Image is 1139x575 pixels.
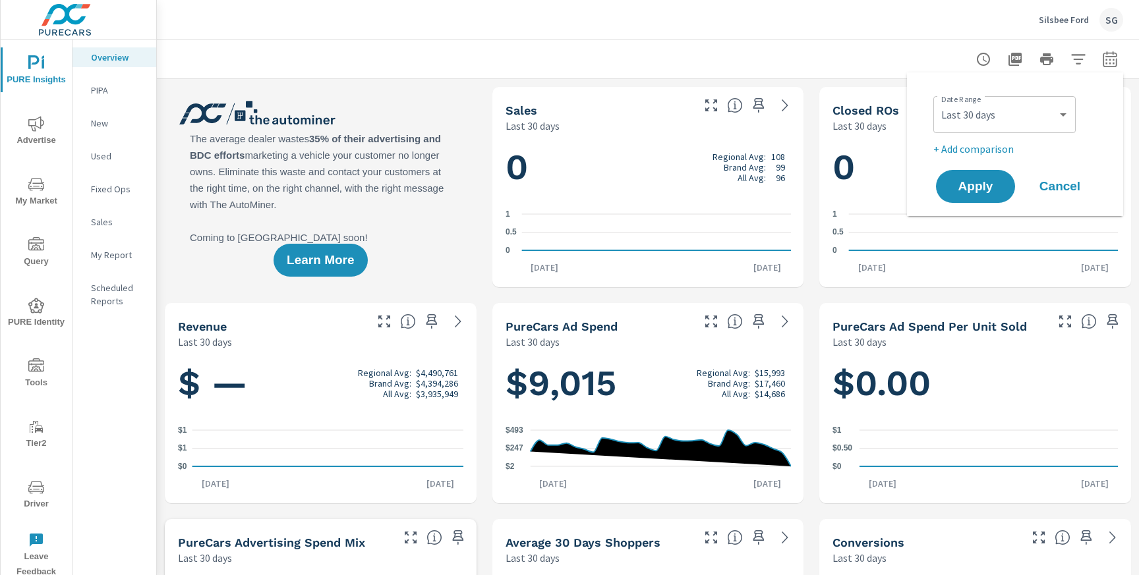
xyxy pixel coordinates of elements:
[416,368,458,378] p: $4,490,761
[178,319,227,333] h5: Revenue
[774,95,796,116] a: See more details in report
[5,419,68,451] span: Tier2
[832,319,1027,333] h5: PureCars Ad Spend Per Unit Sold
[1081,314,1097,329] span: Average cost of advertising per each vehicle sold at the dealer over the selected date range. The...
[701,95,722,116] button: Make Fullscreen
[73,212,156,232] div: Sales
[5,55,68,88] span: PURE Insights
[73,47,156,67] div: Overview
[274,244,367,277] button: Learn More
[713,151,766,162] p: Regional Avg:
[748,311,769,332] span: Save this to your personalized report
[506,361,791,406] h1: $9,015
[1020,170,1099,203] button: Cancel
[506,209,510,219] text: 1
[1072,477,1118,490] p: [DATE]
[91,248,146,261] p: My Report
[506,118,560,134] p: Last 30 days
[832,118,887,134] p: Last 30 days
[178,462,187,471] text: $0
[506,319,618,333] h5: PureCars Ad Spend
[178,535,365,549] h5: PureCars Advertising Spend Mix
[369,378,411,389] p: Brand Avg:
[755,389,785,399] p: $14,686
[701,527,722,548] button: Make Fullscreen
[832,462,842,471] text: $0
[506,145,791,190] h1: 0
[73,146,156,166] div: Used
[832,425,842,435] text: $1
[506,535,660,549] h5: Average 30 Days Shoppers
[774,311,796,332] a: See more details in report
[744,261,790,274] p: [DATE]
[933,141,1102,157] p: + Add comparison
[417,477,463,490] p: [DATE]
[178,550,232,566] p: Last 30 days
[832,361,1118,406] h1: $0.00
[755,378,785,389] p: $17,460
[287,254,354,266] span: Learn More
[426,530,442,545] span: This table looks at how you compare to the amount of budget you spend per channel as opposed to y...
[506,550,560,566] p: Last 30 days
[1076,527,1097,548] span: Save this to your personalized report
[744,477,790,490] p: [DATE]
[73,245,156,265] div: My Report
[416,389,458,399] p: $3,935,949
[91,215,146,229] p: Sales
[724,162,766,173] p: Brand Avg:
[832,535,904,549] h5: Conversions
[774,527,796,548] a: See more details in report
[400,527,421,548] button: Make Fullscreen
[738,173,766,183] p: All Avg:
[832,103,899,117] h5: Closed ROs
[421,311,442,332] span: Save this to your personalized report
[400,314,416,329] span: Total sales revenue over the selected date range. [Source: This data is sourced from the dealer’s...
[178,425,187,435] text: $1
[722,389,750,399] p: All Avg:
[178,334,232,350] p: Last 30 days
[448,527,469,548] span: Save this to your personalized report
[727,314,743,329] span: Total cost of media for all PureCars channels for the selected dealership group over the selected...
[771,151,785,162] p: 108
[506,425,523,435] text: $493
[1002,46,1028,72] button: "Export Report to PDF"
[832,444,852,453] text: $0.50
[178,444,187,453] text: $1
[416,378,458,389] p: $4,394,286
[530,477,576,490] p: [DATE]
[1097,46,1123,72] button: Select Date Range
[776,162,785,173] p: 99
[1039,14,1089,26] p: Silsbee Ford
[192,477,239,490] p: [DATE]
[91,51,146,64] p: Overview
[832,209,837,219] text: 1
[73,179,156,199] div: Fixed Ops
[748,527,769,548] span: Save this to your personalized report
[5,177,68,209] span: My Market
[748,95,769,116] span: Save this to your personalized report
[506,228,517,237] text: 0.5
[5,116,68,148] span: Advertise
[506,246,510,255] text: 0
[776,173,785,183] p: 96
[506,103,537,117] h5: Sales
[1102,311,1123,332] span: Save this to your personalized report
[936,170,1015,203] button: Apply
[832,246,837,255] text: 0
[708,378,750,389] p: Brand Avg:
[1034,180,1086,192] span: Cancel
[91,182,146,196] p: Fixed Ops
[5,358,68,391] span: Tools
[832,145,1118,190] h1: 0
[832,228,844,237] text: 0.5
[697,368,750,378] p: Regional Avg:
[849,261,895,274] p: [DATE]
[73,113,156,133] div: New
[1055,311,1076,332] button: Make Fullscreen
[5,237,68,269] span: Query
[701,311,722,332] button: Make Fullscreen
[506,462,515,471] text: $2
[727,530,743,545] span: A rolling 30 day total of daily Shoppers on the dealership website, averaged over the selected da...
[91,281,146,308] p: Scheduled Reports
[521,261,568,274] p: [DATE]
